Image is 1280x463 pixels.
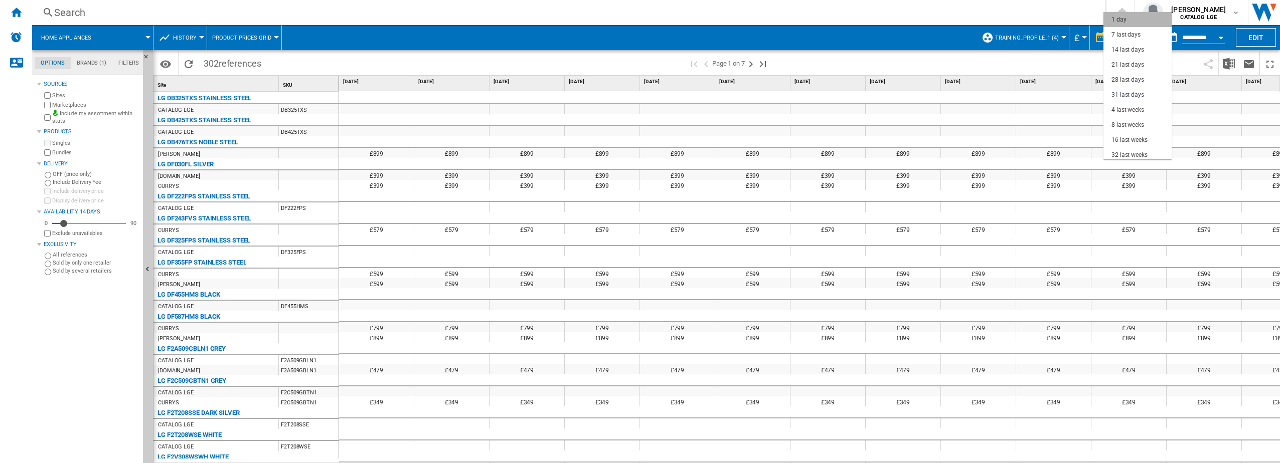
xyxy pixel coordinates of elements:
div: 1 day [1111,16,1127,24]
div: 14 last days [1111,46,1144,54]
div: 28 last days [1111,76,1144,84]
div: 31 last days [1111,91,1144,99]
div: 16 last weeks [1111,136,1148,144]
div: 21 last days [1111,61,1144,69]
div: 7 last days [1111,31,1141,39]
div: 32 last weeks [1111,151,1148,159]
div: 4 last weeks [1111,106,1144,114]
div: 8 last weeks [1111,121,1144,129]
